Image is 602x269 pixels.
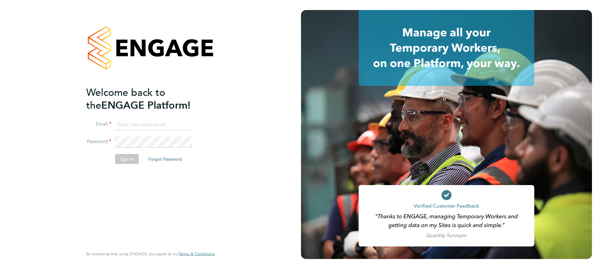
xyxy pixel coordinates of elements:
button: Forgot Password [143,154,187,164]
label: Password [86,138,111,145]
span: Welcome back to the [86,86,165,111]
label: Email [86,121,111,127]
h2: ENGAGE Platform! [86,86,209,111]
span: By accessing and using ENGAGE you agree to our [86,251,215,256]
input: Enter your work email... [115,119,193,130]
a: Terms & Conditions [179,251,215,256]
button: Sign In [115,154,139,164]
